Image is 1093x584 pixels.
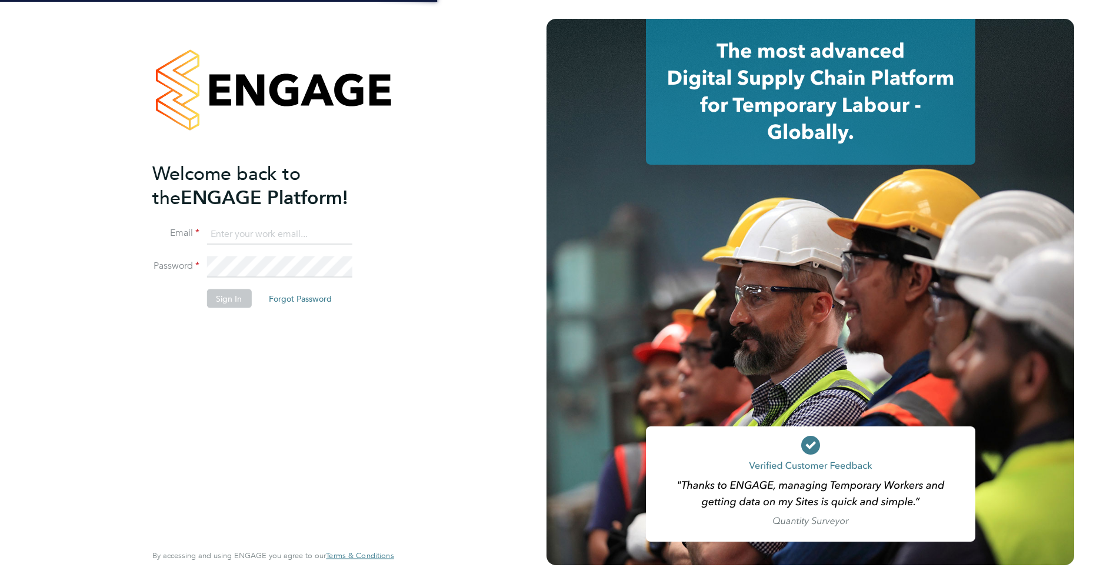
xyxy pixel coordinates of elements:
h2: ENGAGE Platform! [152,161,382,209]
label: Email [152,227,199,239]
label: Password [152,260,199,272]
a: Terms & Conditions [326,551,394,560]
span: Welcome back to the [152,162,301,209]
button: Forgot Password [259,289,341,308]
input: Enter your work email... [206,223,352,245]
button: Sign In [206,289,251,308]
span: By accessing and using ENGAGE you agree to our [152,550,394,560]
